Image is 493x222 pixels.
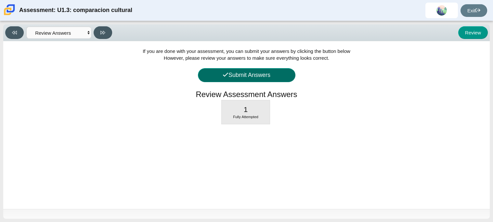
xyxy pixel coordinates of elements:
div: Assessment: U1.3: comparacion cultural [19,3,132,18]
img: Carmen School of Science & Technology [3,3,16,17]
span: Fully Attempted [233,115,258,119]
span: If you are done with your assessment, you can submit your answers by clicking the button below Ho... [143,48,350,61]
button: Review [458,26,488,39]
span: 1 [244,105,248,114]
img: jacqueline.poncene.hKjhLl [436,5,447,16]
a: Carmen School of Science & Technology [3,12,16,18]
a: Exit [461,4,487,17]
button: Submit Answers [198,68,295,82]
h1: Review Assessment Answers [196,89,297,100]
